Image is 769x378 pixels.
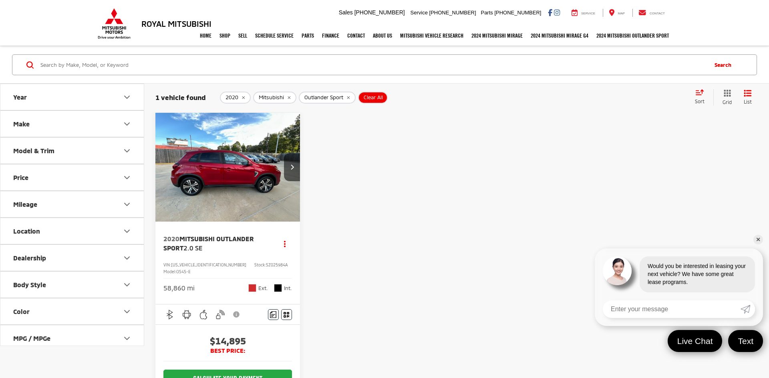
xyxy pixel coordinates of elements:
[122,200,132,209] div: Mileage
[0,325,145,351] button: MPG / MPGeMPG / MPGe
[141,19,211,28] h3: Royal Mitsubishi
[0,218,145,244] button: LocationLocation
[467,26,527,46] a: 2024 Mitsubishi Mirage
[0,191,145,217] button: MileageMileage
[744,98,752,105] span: List
[163,262,171,267] span: VIN:
[122,173,132,182] div: Price
[668,330,723,352] a: Live Chat
[298,26,318,46] a: Parts: Opens in a new tab
[369,26,396,46] a: About Us
[0,245,145,271] button: DealershipDealership
[163,235,254,251] span: Mitsubishi Outlander Sport
[691,89,713,105] button: Select sort value
[163,235,179,242] span: 2020
[343,26,369,46] a: Contact
[13,227,40,235] div: Location
[284,311,289,318] i: Window Sticker
[220,92,251,104] button: remove 2020
[234,26,251,46] a: Sell
[122,280,132,290] div: Body Style
[284,240,286,247] span: dropdown dots
[284,153,300,181] button: Next image
[358,92,388,104] button: Clear All
[396,26,467,46] a: Mitsubishi Vehicle Research
[640,256,755,292] div: Would you be interested in leasing your next vehicle? We have some great lease programs.
[122,146,132,156] div: Model & Trim
[40,55,707,74] input: Search by Make, Model, or Keyword
[13,281,46,288] div: Body Style
[163,234,270,252] a: 2020Mitsubishi Outlander Sport2.0 SE
[354,9,405,16] span: [PHONE_NUMBER]
[248,284,256,292] span: Red Diamond
[592,26,673,46] a: 2024 Mitsubishi Outlander SPORT
[284,284,292,292] span: Int.
[122,334,132,343] div: MPG / MPGe
[728,330,763,352] a: Text
[122,119,132,129] div: Make
[253,92,296,104] button: remove Mitsubishi
[163,335,292,347] span: $14,895
[122,253,132,263] div: Dealership
[304,94,343,101] span: Outlander Sport
[494,10,541,16] span: [PHONE_NUMBER]
[225,94,238,101] span: 2020
[196,26,215,46] a: Home
[650,12,665,15] span: Contact
[548,9,552,16] a: Facebook: Click to visit our Facebook page
[13,200,37,208] div: Mileage
[0,164,145,190] button: PricePrice
[155,113,301,222] img: 2020 Mitsubishi Outlander Sport 2.0 SE
[318,26,343,46] a: Finance
[182,310,192,320] img: Android Auto
[429,10,476,16] span: [PHONE_NUMBER]
[122,226,132,236] div: Location
[268,309,279,320] button: Comments
[0,138,145,164] button: Model & TrimModel & Trim
[122,307,132,316] div: Color
[278,236,292,250] button: Actions
[163,269,176,274] span: Model:
[481,10,493,16] span: Parts
[251,26,298,46] a: Schedule Service: Opens in a new tab
[96,8,132,39] img: Mitsubishi
[13,147,54,154] div: Model & Trim
[163,284,195,293] div: 58,860 mi
[364,94,383,101] span: Clear All
[281,309,292,320] button: Window Sticker
[603,9,631,17] a: Map
[176,269,191,274] span: OS45-E
[155,113,301,222] div: 2020 Mitsubishi Outlander Sport 2.0 SE 0
[258,284,268,292] span: Ext.
[266,262,288,267] span: SZ025984A
[155,113,301,222] a: 2020 Mitsubishi Outlander Sport 2.0 SE2020 Mitsubishi Outlander Sport 2.0 SE2020 Mitsubishi Outla...
[603,300,741,318] input: Enter your message
[632,9,671,17] a: Contact
[581,12,595,15] span: Service
[0,84,145,110] button: YearYear
[554,9,560,16] a: Instagram: Click to visit our Instagram page
[0,272,145,298] button: Body StyleBody Style
[122,92,132,102] div: Year
[274,284,282,292] span: Black
[566,9,601,17] a: Service
[13,334,50,342] div: MPG / MPGe
[339,9,353,16] span: Sales
[527,26,592,46] a: 2024 Mitsubishi Mirage G4
[0,111,145,137] button: MakeMake
[13,174,28,181] div: Price
[13,254,46,262] div: Dealership
[215,26,234,46] a: Shop
[723,99,732,106] span: Grid
[13,308,30,315] div: Color
[259,94,284,101] span: Mitsubishi
[13,93,27,101] div: Year
[618,12,625,15] span: Map
[299,92,356,104] button: remove Outlander%20Sport
[163,347,292,355] span: BEST PRICE:
[183,244,202,252] span: 2.0 SE
[734,336,757,346] span: Text
[695,98,705,104] span: Sort
[230,306,244,323] button: View Disclaimer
